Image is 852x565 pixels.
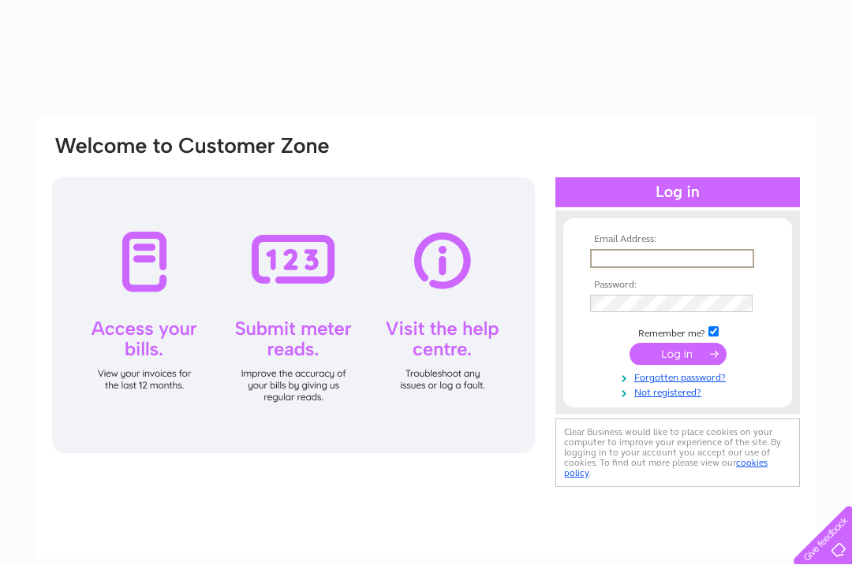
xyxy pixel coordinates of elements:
a: Not registered? [590,384,769,399]
th: Password: [586,280,769,291]
a: cookies policy [564,457,768,478]
input: Submit [630,343,727,365]
th: Email Address: [586,234,769,245]
a: Forgotten password? [590,369,769,384]
div: Clear Business would like to place cookies on your computer to improve your experience of the sit... [555,418,800,487]
td: Remember me? [586,324,769,340]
